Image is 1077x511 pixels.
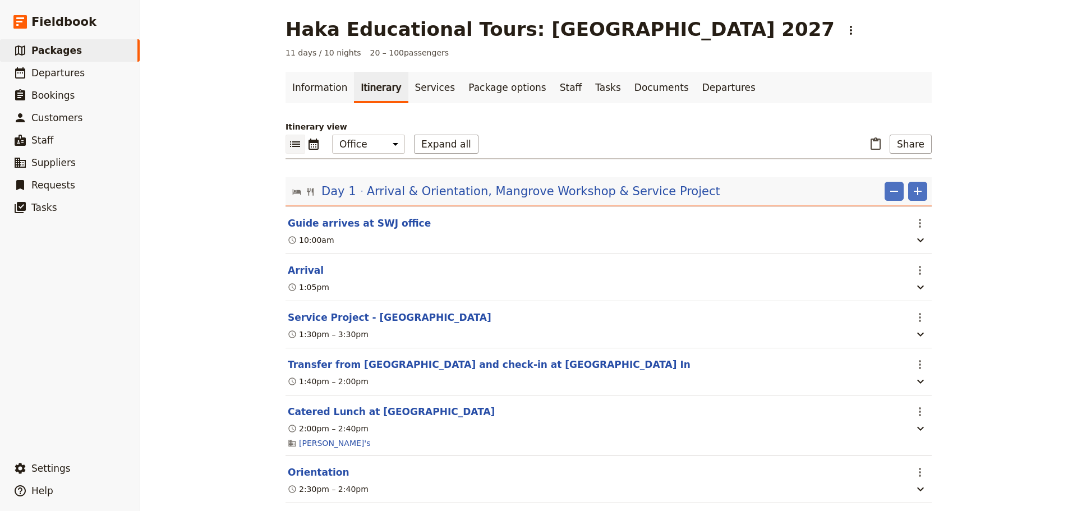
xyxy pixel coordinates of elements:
span: Help [31,485,53,496]
span: Suppliers [31,157,76,168]
p: Itinerary view [286,121,932,132]
a: Information [286,72,354,103]
button: Edit day information [292,183,720,200]
button: Remove [885,182,904,201]
a: Departures [696,72,762,103]
button: Actions [841,21,860,40]
button: Edit this itinerary item [288,466,349,479]
a: Itinerary [354,72,408,103]
span: Customers [31,112,82,123]
h1: Haka Educational Tours: [GEOGRAPHIC_DATA] 2027 [286,18,835,40]
button: Share [890,135,932,154]
button: List view [286,135,305,154]
span: Bookings [31,90,75,101]
button: Edit this itinerary item [288,358,691,371]
button: Expand all [414,135,478,154]
button: Actions [910,308,929,327]
button: Edit this itinerary item [288,217,431,230]
button: Add [908,182,927,201]
button: Actions [910,463,929,482]
button: Actions [910,402,929,421]
span: 11 days / 10 nights [286,47,361,58]
div: 1:05pm [288,282,329,293]
span: Tasks [31,202,57,213]
span: Departures [31,67,85,79]
button: Actions [910,355,929,374]
div: 10:00am [288,234,334,246]
div: 1:30pm – 3:30pm [288,329,369,340]
div: 1:40pm – 2:00pm [288,376,369,387]
button: Edit this itinerary item [288,264,324,277]
a: Services [408,72,462,103]
a: Documents [628,72,696,103]
a: Staff [553,72,589,103]
a: Package options [462,72,553,103]
div: 2:30pm – 2:40pm [288,484,369,495]
span: Requests [31,179,75,191]
span: Fieldbook [31,13,96,30]
div: 2:00pm – 2:40pm [288,423,369,434]
button: Actions [910,261,929,280]
span: Staff [31,135,54,146]
span: Day 1 [321,183,356,200]
span: Packages [31,45,82,56]
button: Calendar view [305,135,323,154]
span: 20 – 100 passengers [370,47,449,58]
button: Actions [910,214,929,233]
a: [PERSON_NAME]'s [299,438,370,449]
span: Arrival & Orientation, Mangrove Workshop & Service Project [367,183,720,200]
span: Settings [31,463,71,474]
button: Edit this itinerary item [288,405,495,418]
button: Paste itinerary item [866,135,885,154]
a: Tasks [588,72,628,103]
button: Edit this itinerary item [288,311,491,324]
